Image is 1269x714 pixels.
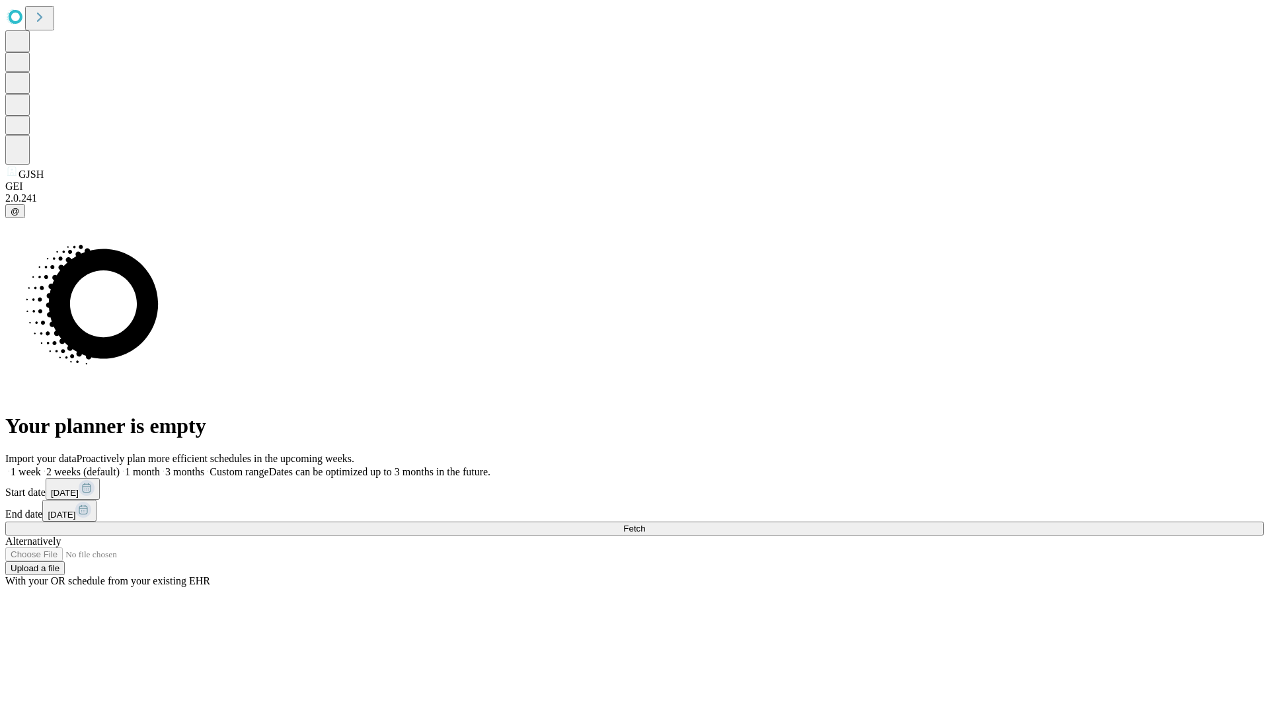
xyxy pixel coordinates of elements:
span: 1 month [125,466,160,477]
h1: Your planner is empty [5,414,1264,438]
span: GJSH [19,169,44,180]
div: Start date [5,478,1264,500]
button: [DATE] [42,500,96,522]
div: GEI [5,180,1264,192]
span: Proactively plan more efficient schedules in the upcoming weeks. [77,453,354,464]
span: Alternatively [5,535,61,547]
span: 1 week [11,466,41,477]
button: Fetch [5,522,1264,535]
span: 2 weeks (default) [46,466,120,477]
span: [DATE] [48,510,75,520]
div: End date [5,500,1264,522]
span: With your OR schedule from your existing EHR [5,575,210,586]
span: Fetch [623,524,645,534]
button: [DATE] [46,478,100,500]
span: Custom range [210,466,268,477]
button: Upload a file [5,561,65,575]
span: 3 months [165,466,204,477]
button: @ [5,204,25,218]
span: @ [11,206,20,216]
span: Import your data [5,453,77,464]
span: Dates can be optimized up to 3 months in the future. [269,466,490,477]
span: [DATE] [51,488,79,498]
div: 2.0.241 [5,192,1264,204]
